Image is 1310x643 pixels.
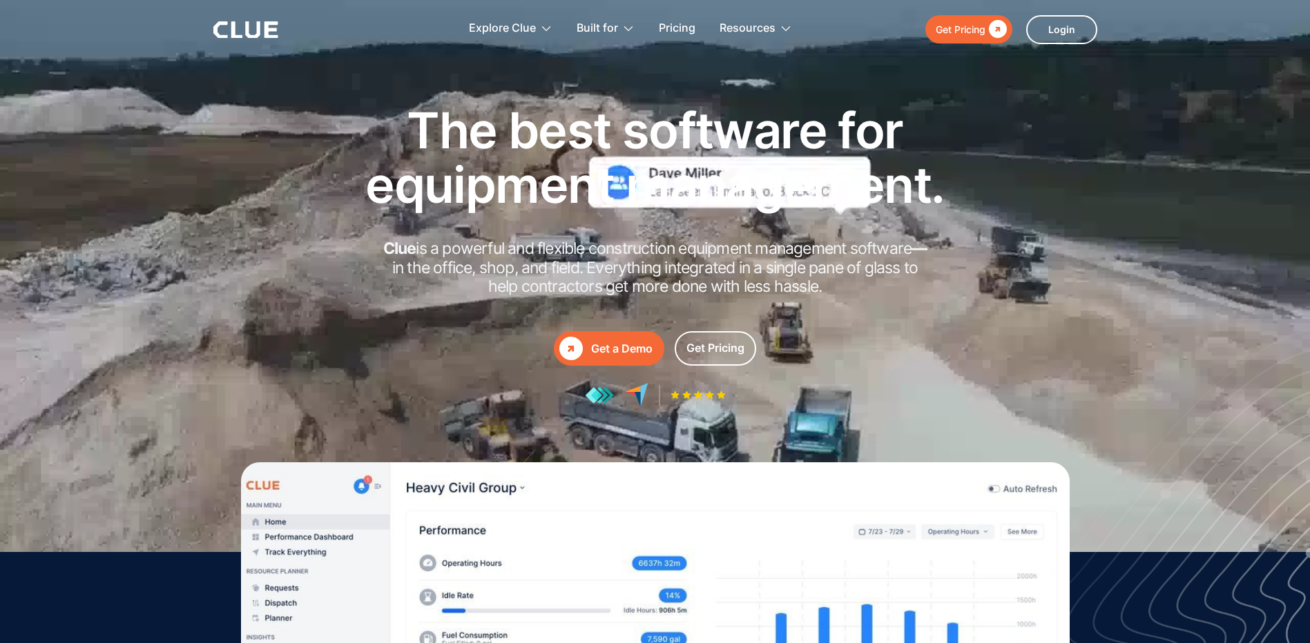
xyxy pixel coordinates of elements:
div:  [559,337,583,360]
div: Built for [577,7,618,50]
div: Get Pricing [686,339,744,357]
h1: The best software for equipment management. [345,103,966,212]
div: Get Pricing [936,21,985,38]
strong: — [912,239,927,258]
img: Five-star rating icon [671,390,726,399]
div: Resources [720,7,776,50]
a: Get a Demo [554,331,664,366]
img: reviews at getapp [585,386,614,404]
div:  [985,21,1007,38]
img: reviews at capterra [624,383,648,407]
div: Get a Demo [591,340,653,357]
a: Get Pricing [675,331,756,366]
a: Login [1026,15,1097,44]
div: Explore Clue [469,7,536,50]
h2: is a powerful and flexible construction equipment management software in the office, shop, and fi... [379,239,932,297]
a: Pricing [659,7,695,50]
strong: Clue [383,239,416,258]
a: Get Pricing [925,15,1012,43]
